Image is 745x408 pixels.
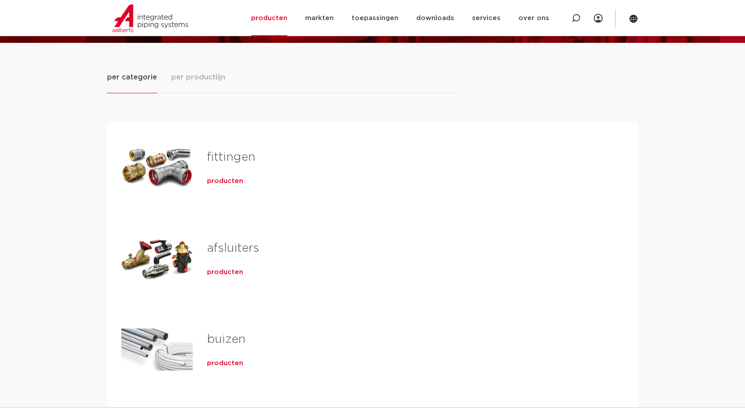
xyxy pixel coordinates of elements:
a: fittingen [207,151,255,163]
a: buizen [207,333,245,345]
span: per productlijn [171,72,225,83]
a: producten [207,177,243,186]
a: afsluiters [207,242,259,254]
span: per categorie [107,72,157,83]
a: producten [207,268,243,277]
a: producten [207,359,243,368]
